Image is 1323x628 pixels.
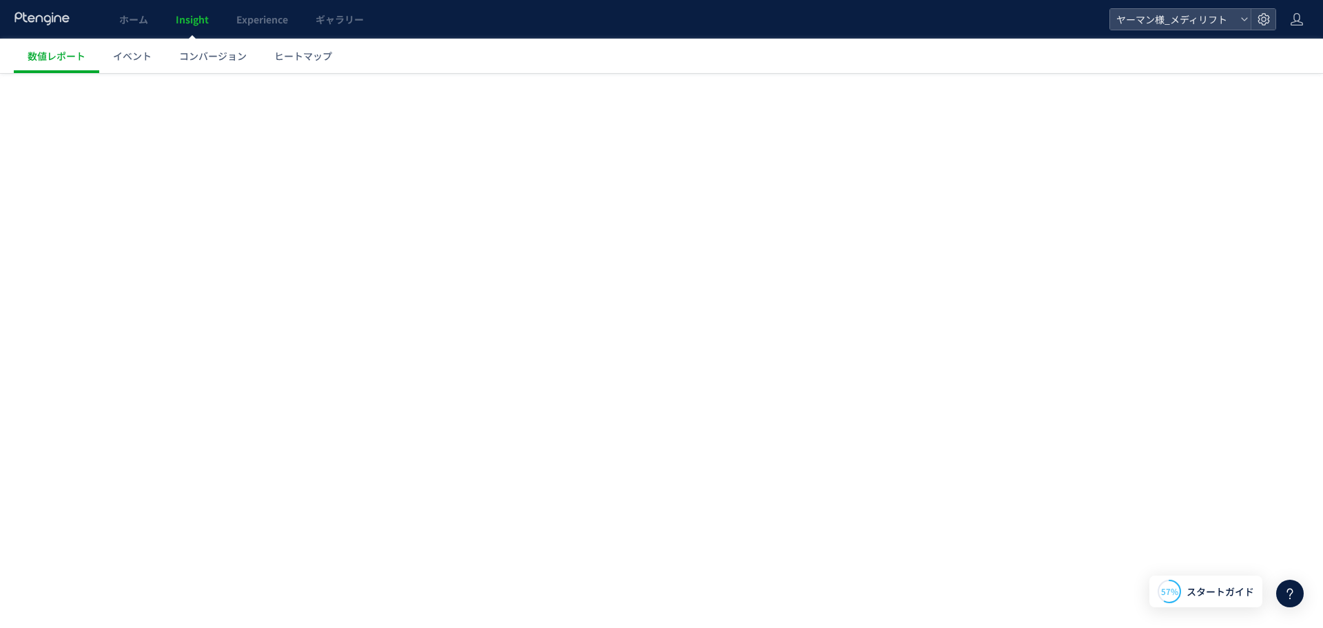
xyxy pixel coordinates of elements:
[28,49,85,63] span: 数値レポート
[316,12,364,26] span: ギャラリー
[119,12,148,26] span: ホーム
[236,12,288,26] span: Experience
[113,49,152,63] span: イベント
[176,12,209,26] span: Insight
[1112,9,1235,30] span: ヤーマン様_メディリフト
[1187,585,1254,599] span: スタートガイド
[274,49,332,63] span: ヒートマップ
[1161,585,1178,597] span: 57%
[179,49,247,63] span: コンバージョン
